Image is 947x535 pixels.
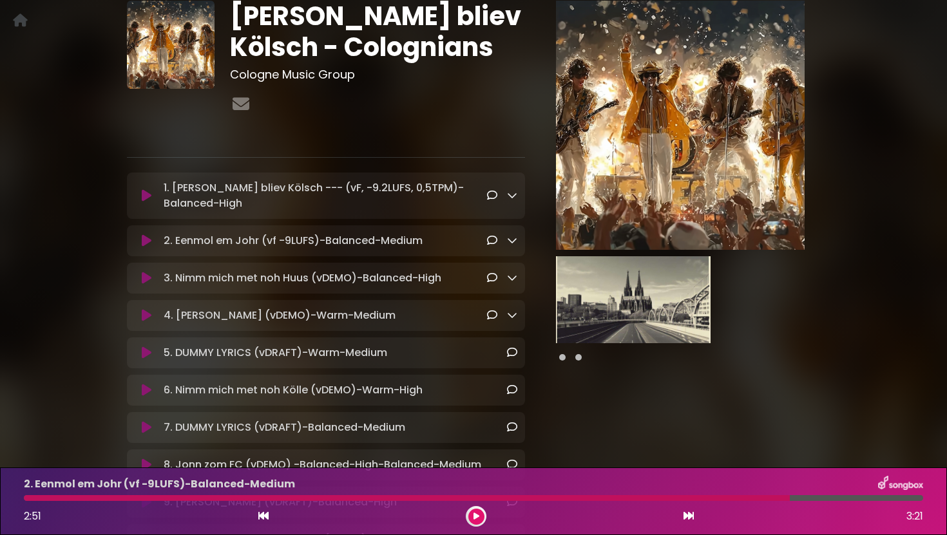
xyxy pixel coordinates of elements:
[230,68,524,82] h3: Cologne Music Group
[127,1,215,88] img: 7CvscnJpT4ZgYQDj5s5A
[24,476,295,492] p: 2. Eenmol em Johr (vf -9LUFS)-Balanced-Medium
[164,233,423,249] p: 2. Eenmol em Johr (vf -9LUFS)-Balanced-Medium
[164,457,481,473] p: 8. Jonn zom FC (vDEMO) -Balanced-High-Balanced-Medium
[164,308,396,323] p: 4. [PERSON_NAME] (vDEMO)-Warm-Medium
[164,180,486,211] p: 1. [PERSON_NAME] bliev Kölsch --- (vF, -9.2LUFS, 0,5TPM)-Balanced-High
[556,256,711,343] img: bj9cZIVSFGdJ3k2YEuQL
[556,1,805,249] img: Main Media
[878,476,923,493] img: songbox-logo-white.png
[164,382,423,398] p: 6. Nimm mich met noh Kölle (vDEMO)-Warm-High
[24,509,41,523] span: 2:51
[906,509,923,524] span: 3:21
[164,270,441,286] p: 3. Nimm mich met noh Huus (vDEMO)-Balanced-High
[230,1,524,62] h1: [PERSON_NAME] bliev Kölsch - Colognians
[164,420,405,435] p: 7. DUMMY LYRICS (vDRAFT)-Balanced-Medium
[164,345,387,361] p: 5. DUMMY LYRICS (vDRAFT)-Warm-Medium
